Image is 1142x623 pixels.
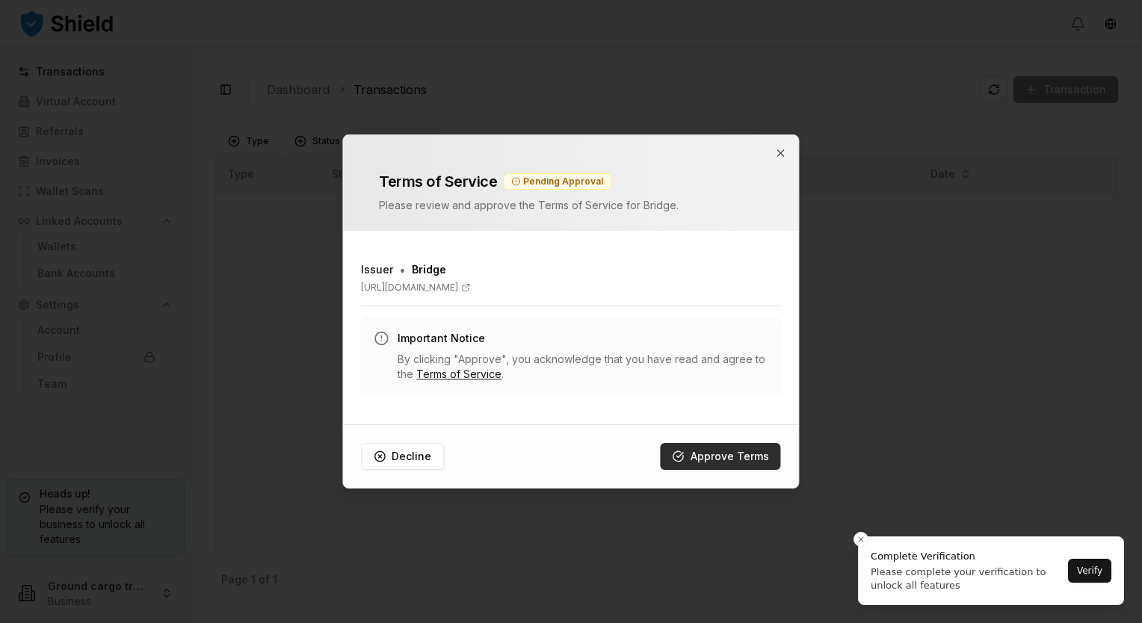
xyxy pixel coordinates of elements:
a: [URL][DOMAIN_NAME] [361,282,780,294]
h3: Important Notice [398,331,768,346]
div: Pending Approval [503,173,611,190]
span: • [399,261,406,279]
h3: Issuer [361,262,393,277]
p: Please review and approve the Terms of Service for Bridge . [379,198,762,213]
button: Decline [361,443,444,470]
button: Approve Terms [661,443,781,470]
h2: Terms of Service [379,171,497,192]
p: By clicking "Approve", you acknowledge that you have read and agree to the . [398,352,768,382]
span: Bridge [412,262,446,277]
a: Terms of Service [416,368,501,380]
